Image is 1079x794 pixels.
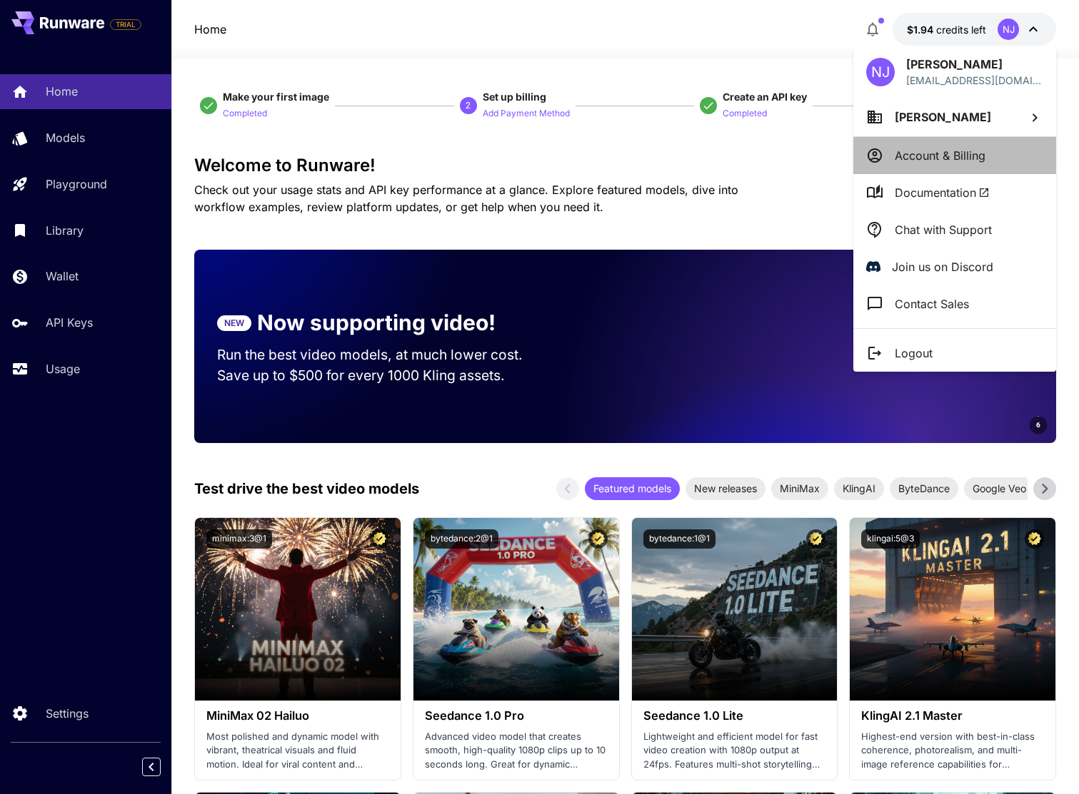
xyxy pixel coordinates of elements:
p: [EMAIL_ADDRESS][DOMAIN_NAME] [906,73,1043,88]
p: Account & Billing [895,147,985,164]
p: Contact Sales [895,295,969,312]
span: Documentation [895,184,990,201]
button: [PERSON_NAME] [853,98,1056,136]
div: nitin@zoabe.com [906,73,1043,88]
div: NJ [866,58,895,86]
p: Chat with Support [895,221,992,238]
p: Join us on Discord [892,258,993,275]
span: [PERSON_NAME] [895,110,991,124]
p: [PERSON_NAME] [906,56,1043,73]
p: Logout [895,345,933,362]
